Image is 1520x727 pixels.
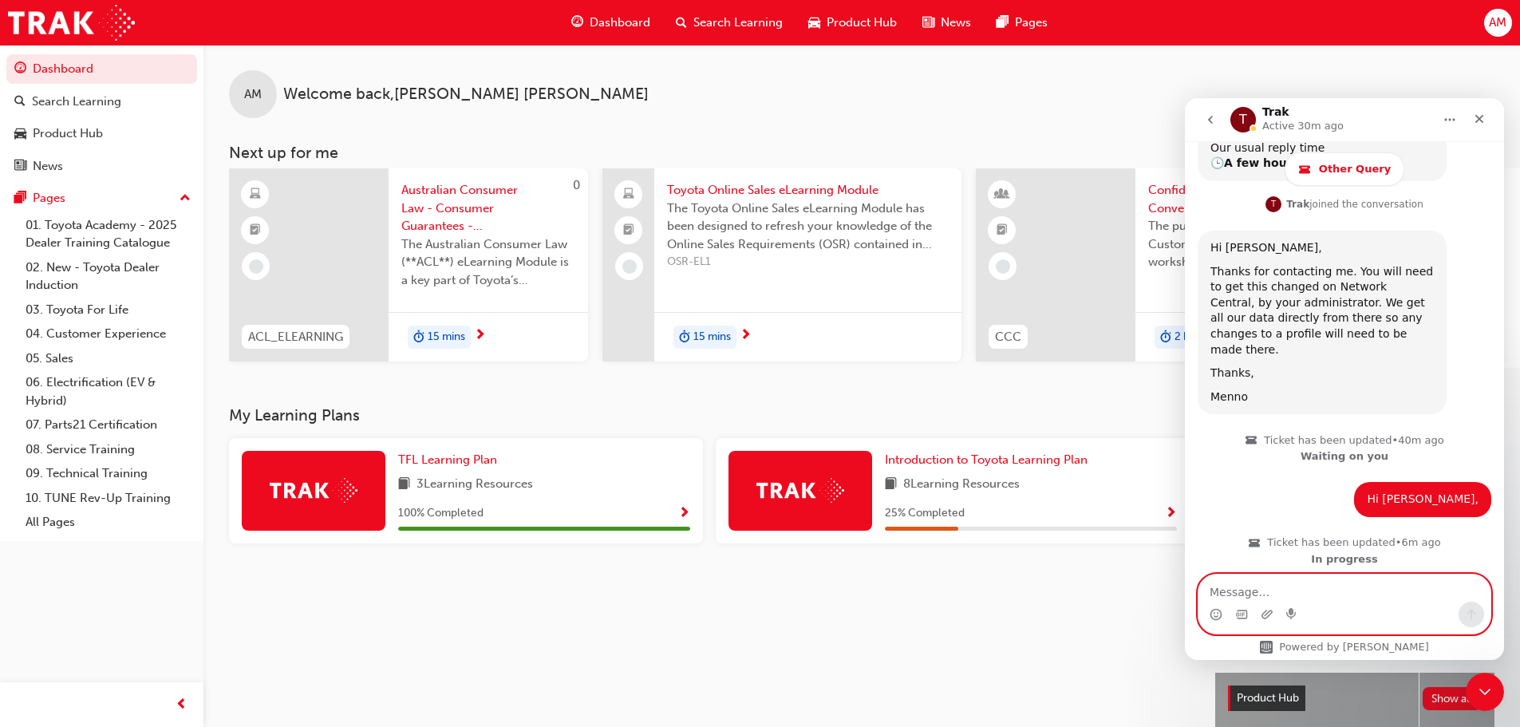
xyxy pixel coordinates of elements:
[248,328,343,346] span: ACL_ELEARNING
[229,168,588,362] a: 0ACL_ELEARNINGAustralian Consumer Law - Consumer Guarantees - eLearning moduleThe Australian Cons...
[19,461,197,486] a: 09. Technical Training
[827,14,897,32] span: Product Hub
[693,328,731,346] span: 15 mins
[8,5,135,41] a: Trak
[1148,181,1322,217] span: Confident Customer Conversations
[1165,504,1177,524] button: Show Progress
[176,695,188,715] span: prev-icon
[667,253,949,271] span: OSR-EL1
[885,452,1088,467] span: Introduction to Toyota Learning Plan
[14,160,26,174] span: news-icon
[19,346,197,371] a: 05. Sales
[398,475,410,495] span: book-icon
[676,13,687,33] span: search-icon
[401,235,575,290] span: The Australian Consumer Law (**ACL**) eLearning Module is a key part of Toyota’s compliance progr...
[1015,14,1048,32] span: Pages
[1175,328,1198,346] span: 2 hrs
[885,475,897,495] span: book-icon
[32,93,121,111] div: Search Learning
[6,54,197,84] a: Dashboard
[19,298,197,322] a: 03. Toyota For Life
[1466,673,1504,711] iframe: Intercom live chat
[19,370,197,413] a: 06. Electrification (EV & Hybrid)
[33,189,65,207] div: Pages
[6,184,197,213] button: Pages
[1165,507,1177,521] span: Show Progress
[1489,14,1506,32] span: AM
[559,6,663,39] a: guage-iconDashboard
[679,327,690,348] span: duration-icon
[571,13,583,33] span: guage-icon
[1185,98,1504,660] iframe: Intercom live chat
[602,168,961,362] a: Toyota Online Sales eLearning ModuleThe Toyota Online Sales eLearning Module has been designed to...
[910,6,984,39] a: news-iconNews
[250,220,261,241] span: booktick-icon
[663,6,796,39] a: search-iconSearch Learning
[14,62,26,77] span: guage-icon
[885,451,1094,469] a: Introduction to Toyota Learning Plan
[995,328,1021,346] span: CCC
[922,13,934,33] span: news-icon
[573,178,580,192] span: 0
[808,13,820,33] span: car-icon
[417,475,533,495] span: 3 Learning Resources
[428,328,465,346] span: 15 mins
[180,188,191,209] span: up-icon
[14,192,26,206] span: pages-icon
[14,127,26,141] span: car-icon
[678,504,690,524] button: Show Progress
[623,184,634,205] span: laptop-icon
[19,255,197,298] a: 02. New - Toyota Dealer Induction
[678,507,690,521] span: Show Progress
[474,329,486,343] span: next-icon
[19,322,197,346] a: 04. Customer Experience
[693,14,783,32] span: Search Learning
[244,85,262,104] span: AM
[33,157,63,176] div: News
[1148,217,1322,271] span: The purpose of the Confident Customer Conversations workshop is to equip you with tools to commun...
[19,486,197,511] a: 10. TUNE Rev-Up Training
[1160,327,1171,348] span: duration-icon
[740,329,752,343] span: next-icon
[6,152,197,181] a: News
[19,437,197,462] a: 08. Service Training
[19,510,197,535] a: All Pages
[996,259,1010,274] span: learningRecordVerb_NONE-icon
[997,184,1008,205] span: learningResourceType_INSTRUCTOR_LED-icon
[401,181,575,235] span: Australian Consumer Law - Consumer Guarantees - eLearning module
[941,14,971,32] span: News
[756,478,844,503] img: Trak
[1423,687,1482,710] button: Show all
[667,200,949,254] span: The Toyota Online Sales eLearning Module has been designed to refresh your knowledge of the Onlin...
[19,413,197,437] a: 07. Parts21 Certification
[903,475,1020,495] span: 8 Learning Resources
[622,259,637,274] span: learningRecordVerb_NONE-icon
[997,13,1009,33] span: pages-icon
[250,184,261,205] span: learningResourceType_ELEARNING-icon
[249,259,263,274] span: learningRecordVerb_NONE-icon
[413,327,424,348] span: duration-icon
[283,85,649,104] span: Welcome back , [PERSON_NAME] [PERSON_NAME]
